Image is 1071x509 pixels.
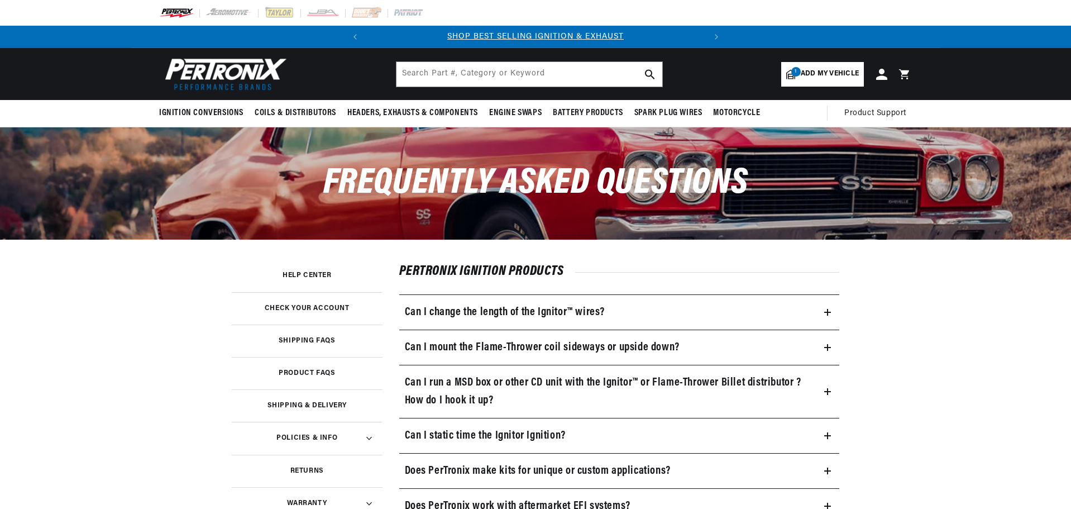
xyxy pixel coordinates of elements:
a: Product FAQs [232,357,382,389]
h3: Product FAQs [279,370,335,376]
h3: Policies & Info [276,435,337,441]
summary: Battery Products [547,100,629,126]
a: SHOP BEST SELLING IGNITION & EXHAUST [447,32,624,41]
slideshow-component: Translation missing: en.sections.announcements.announcement_bar [131,26,940,48]
summary: Can I run a MSD box or other CD unit with the Ignitor™ or Flame-Thrower Billet distributor ? How ... [399,365,840,418]
button: Translation missing: en.sections.announcements.previous_announcement [344,26,366,48]
summary: Product Support [844,100,912,127]
span: Ignition Conversions [159,107,243,119]
summary: Headers, Exhausts & Components [342,100,484,126]
div: Announcement [366,31,705,43]
summary: Coils & Distributors [249,100,342,126]
span: Spark Plug Wires [634,107,702,119]
button: Translation missing: en.sections.announcements.next_announcement [705,26,728,48]
h3: Can I static time the Ignitor Ignition? [405,427,566,445]
h3: Does PerTronix make kits for unique or custom applications? [405,462,671,480]
h3: Can I run a MSD box or other CD unit with the Ignitor™ or Flame-Thrower Billet distributor ? How ... [405,374,812,410]
a: 1Add my vehicle [781,62,864,87]
span: Coils & Distributors [255,107,336,119]
span: Battery Products [553,107,623,119]
summary: Can I static time the Ignitor Ignition? [399,418,840,453]
summary: Does PerTronix make kits for unique or custom applications? [399,454,840,488]
h3: Can I mount the Flame-Thrower coil sideways or upside down? [405,339,680,356]
img: Pertronix [159,55,288,93]
h3: Shipping & Delivery [267,403,347,408]
span: Motorcycle [713,107,760,119]
summary: Ignition Conversions [159,100,249,126]
summary: Can I change the length of the Ignitor™ wires? [399,295,840,330]
a: Returns [232,455,382,487]
input: Search Part #, Category or Keyword [396,62,662,87]
div: 1 of 2 [366,31,705,43]
span: Pertronix Ignition Products [399,265,575,278]
span: Headers, Exhausts & Components [347,107,478,119]
h3: Help Center [283,273,332,278]
summary: Policies & Info [232,422,382,454]
summary: Motorcycle [707,100,766,126]
a: Check your account [232,292,382,325]
h3: Shipping FAQs [279,338,336,344]
h3: Can I change the length of the Ignitor™ wires? [405,303,605,321]
a: Shipping FAQs [232,325,382,357]
summary: Engine Swaps [484,100,547,126]
span: Frequently Asked Questions [323,165,748,202]
h3: Check your account [265,306,350,311]
a: Help Center [232,259,382,292]
button: search button [638,62,662,87]
h3: Warranty [287,501,327,506]
h3: Returns [290,468,324,474]
span: Add my vehicle [801,69,859,79]
span: Engine Swaps [489,107,542,119]
span: 1 [791,67,801,77]
summary: Spark Plug Wires [629,100,708,126]
summary: Can I mount the Flame-Thrower coil sideways or upside down? [399,330,840,365]
span: Product Support [844,107,906,120]
a: Shipping & Delivery [232,389,382,422]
